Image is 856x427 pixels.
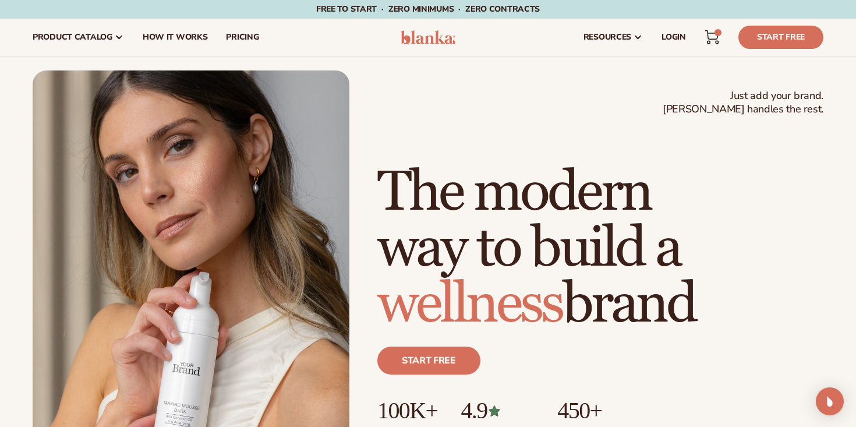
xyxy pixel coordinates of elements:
[377,270,563,338] span: wellness
[133,19,217,56] a: How It Works
[662,33,686,42] span: LOGIN
[461,398,534,424] p: 4.9
[652,19,695,56] a: LOGIN
[557,398,645,424] p: 450+
[377,398,437,424] p: 100K+
[33,33,112,42] span: product catalog
[583,33,631,42] span: resources
[574,19,652,56] a: resources
[226,33,259,42] span: pricing
[217,19,268,56] a: pricing
[717,29,718,36] span: 1
[816,387,844,415] div: Open Intercom Messenger
[738,26,823,49] a: Start Free
[377,347,480,375] a: Start free
[316,3,540,15] span: Free to start · ZERO minimums · ZERO contracts
[143,33,208,42] span: How It Works
[401,30,456,44] img: logo
[377,165,823,333] h1: The modern way to build a brand
[23,19,133,56] a: product catalog
[663,89,823,117] span: Just add your brand. [PERSON_NAME] handles the rest.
